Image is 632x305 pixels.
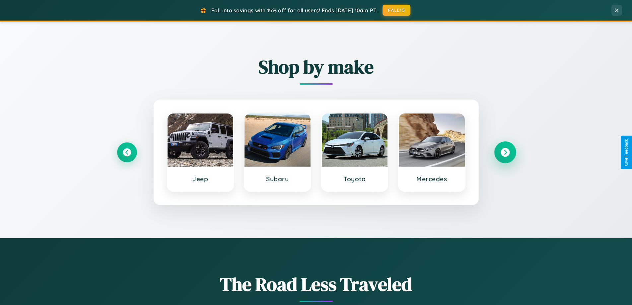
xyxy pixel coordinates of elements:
[405,175,458,183] h3: Mercedes
[383,5,410,16] button: FALL15
[117,271,515,297] h1: The Road Less Traveled
[624,139,629,166] div: Give Feedback
[174,175,227,183] h3: Jeep
[251,175,304,183] h3: Subaru
[117,54,515,80] h2: Shop by make
[211,7,378,14] span: Fall into savings with 15% off for all users! Ends [DATE] 10am PT.
[328,175,381,183] h3: Toyota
